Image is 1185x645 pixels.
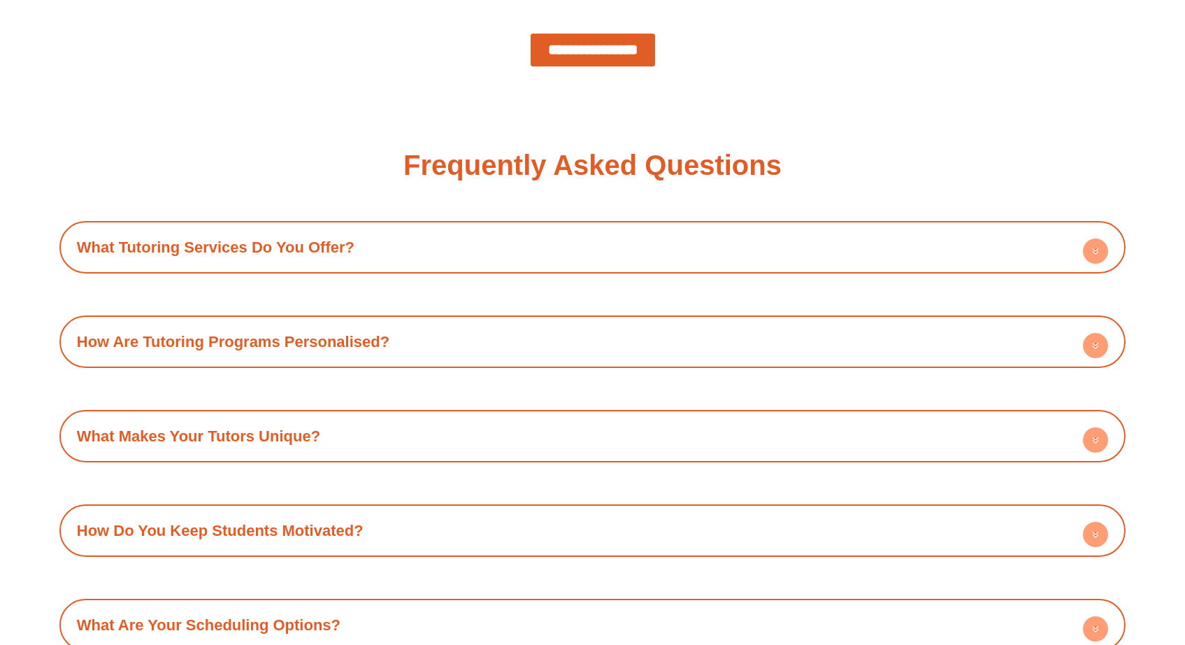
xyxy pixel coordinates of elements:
[66,228,1119,267] h4: What Tutoring Services Do You Offer?
[66,511,1119,550] h4: How Do You Keep Students Motivated?
[66,322,1119,361] h4: How Are Tutoring Programs Personalised?
[403,151,782,179] h3: Frequently Asked Questions
[945,487,1185,645] iframe: Chat Widget
[77,427,320,445] a: What Makes Your Tutors Unique?
[66,417,1119,455] h4: What Makes Your Tutors Unique?
[77,522,364,539] a: How Do You Keep Students Motivated?
[77,616,340,634] a: What Are Your Scheduling Options?
[77,239,354,256] a: What Tutoring Services Do You Offer?
[66,606,1119,644] h4: What Are Your Scheduling Options?
[77,333,389,350] a: How Are Tutoring Programs Personalised?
